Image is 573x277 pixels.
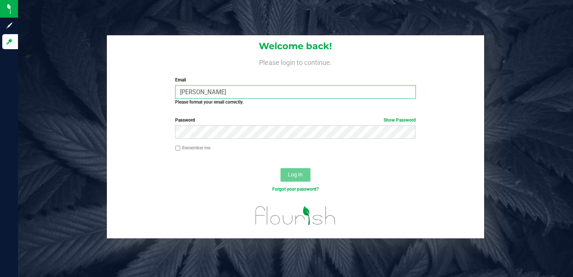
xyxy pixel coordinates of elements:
[175,99,243,105] strong: Please format your email correctly.
[288,172,303,178] span: Log In
[6,38,13,45] inline-svg: Log in
[107,57,484,66] h4: Please login to continue.
[107,41,484,51] h1: Welcome back!
[248,200,343,231] img: flourish_logo.svg
[175,145,210,151] label: Remember me
[175,146,180,151] input: Remember me
[272,187,319,192] a: Forgot your password?
[280,168,310,182] button: Log In
[6,22,13,29] inline-svg: Sign up
[175,77,415,83] label: Email
[384,117,416,123] a: Show Password
[175,117,195,123] span: Password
